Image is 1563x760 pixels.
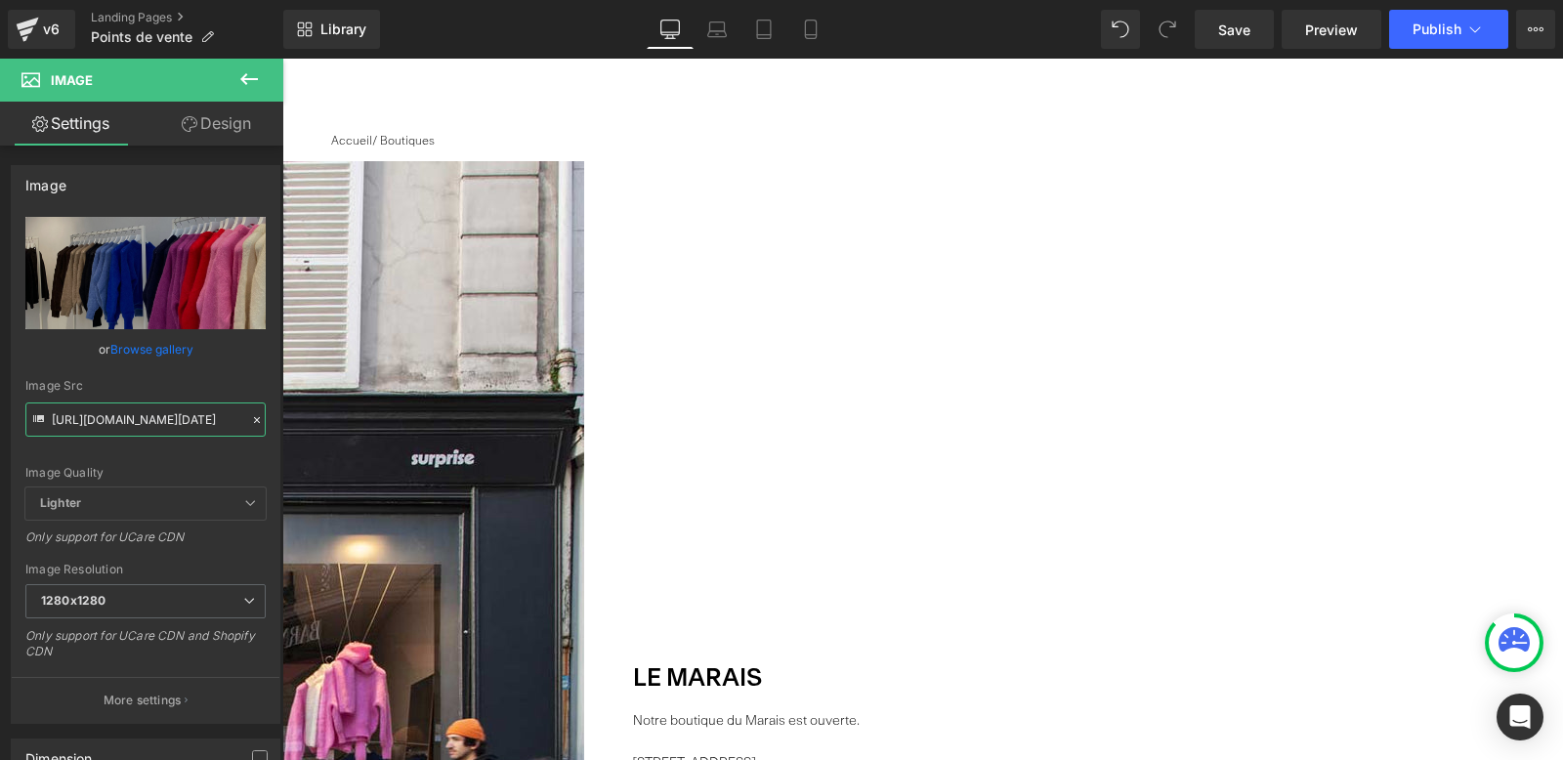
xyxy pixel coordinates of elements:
[49,76,90,89] a: Accueil
[39,17,63,42] div: v6
[787,10,834,49] a: Mobile
[41,593,106,608] b: 1280x1280
[1497,694,1543,740] div: Open Intercom Messenger
[104,692,182,709] p: More settings
[25,466,266,480] div: Image Quality
[351,695,577,715] p: [STREET_ADDRESS]
[1516,10,1555,49] button: More
[146,102,287,146] a: Design
[1389,10,1508,49] button: Publish
[1282,10,1381,49] a: Preview
[694,10,740,49] a: Laptop
[1218,20,1250,40] span: Save
[1101,10,1140,49] button: Undo
[283,10,380,49] a: New Library
[1413,21,1461,37] span: Publish
[1148,10,1187,49] button: Redo
[12,677,279,723] button: More settings
[25,339,266,359] div: or
[8,10,75,49] a: v6
[25,529,266,558] div: Only support for UCare CDN
[49,74,1232,93] p: / Boutiques
[91,10,283,25] a: Landing Pages
[25,628,266,672] div: Only support for UCare CDN and Shopify CDN
[25,379,266,393] div: Image Src
[40,495,81,510] b: Lighter
[25,563,266,576] div: Image Resolution
[51,72,93,88] span: Image
[351,610,577,633] h2: Le MARAIS
[25,402,266,437] input: Link
[647,10,694,49] a: Desktop
[351,653,577,673] p: Notre boutique du Marais est ouverte.
[1305,20,1358,40] span: Preview
[110,332,193,366] a: Browse gallery
[740,10,787,49] a: Tablet
[320,21,366,38] span: Library
[91,29,192,45] span: Points de vente
[25,166,66,193] div: Image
